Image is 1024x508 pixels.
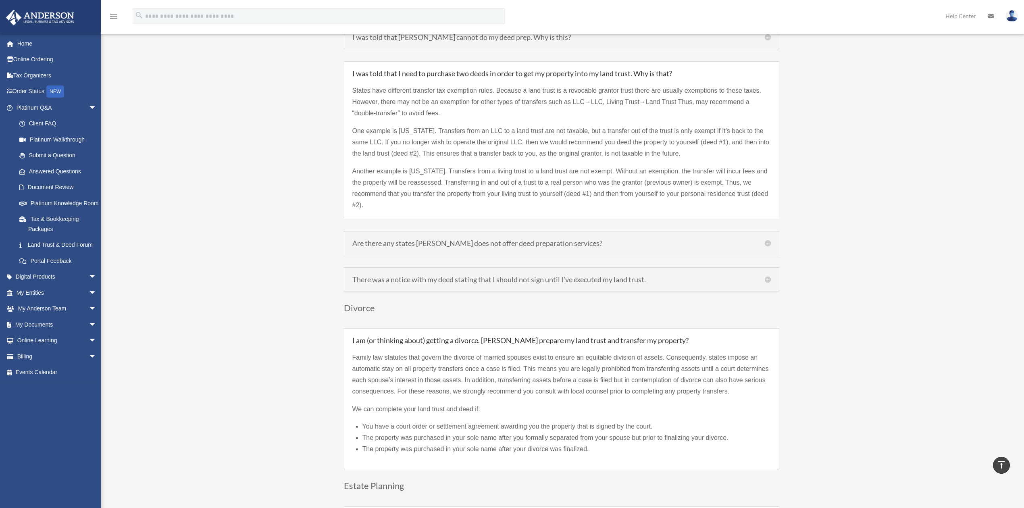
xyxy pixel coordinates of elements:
i: vertical_align_top [997,460,1006,470]
h5: I was told that I need to purchase two deeds in order to get my property into my land trust. Why ... [352,70,771,77]
a: Billingarrow_drop_down [6,348,109,364]
h5: I was told that [PERSON_NAME] cannot do my deed prep. Why is this? [352,33,771,41]
a: Online Learningarrow_drop_down [6,333,109,349]
a: Tax Organizers [6,67,109,83]
span: arrow_drop_down [89,348,105,365]
span: arrow_drop_down [89,316,105,333]
li: The property was purchased in your sole name after you formally separated from your spouse but pr... [362,432,771,443]
span: arrow_drop_down [89,285,105,301]
a: Platinum Knowledge Room [11,195,109,211]
h5: There was a notice with my deed stating that I should not sign until I’ve executed my land trust. [352,276,771,283]
li: You have a court order or settlement agreement awarding you the property that is signed by the co... [362,421,771,432]
img: User Pic [1006,10,1018,22]
p: We can complete your land trust and deed if: [352,404,771,415]
span: arrow_drop_down [89,100,105,116]
p: Another example is [US_STATE]. Transfers from a living trust to a land trust are not exempt. With... [352,166,771,211]
a: Events Calendar [6,364,109,381]
a: vertical_align_top [993,457,1010,474]
a: menu [109,14,119,21]
a: Home [6,35,109,52]
a: Online Ordering [6,52,109,68]
a: My Documentsarrow_drop_down [6,316,109,333]
i: menu [109,11,119,21]
h5: Are there any states [PERSON_NAME] does not offer deed preparation services? [352,239,771,247]
h3: Estate Planning [344,481,779,494]
a: Document Review [11,179,109,196]
a: Digital Productsarrow_drop_down [6,269,109,285]
p: Family law statutes that govern the divorce of married spouses exist to ensure an equitable divis... [352,352,771,404]
li: The property was purchased in your sole name after your divorce was finalized. [362,443,771,455]
a: Portal Feedback [11,253,109,269]
i: search [135,11,144,20]
span: arrow_drop_down [89,269,105,285]
a: Answered Questions [11,163,109,179]
a: Order StatusNEW [6,83,109,100]
h3: Divorce [344,304,779,316]
a: Land Trust & Deed Forum [11,237,105,253]
a: Platinum Q&Aarrow_drop_down [6,100,109,116]
a: My Anderson Teamarrow_drop_down [6,301,109,317]
a: Client FAQ [11,116,109,132]
p: One example is [US_STATE]. Transfers from an LLC to a land trust are not taxable, but a transfer ... [352,125,771,166]
div: NEW [46,85,64,98]
img: Anderson Advisors Platinum Portal [4,10,77,25]
a: My Entitiesarrow_drop_down [6,285,109,301]
a: Tax & Bookkeeping Packages [11,211,109,237]
a: Submit a Question [11,148,109,164]
span: arrow_drop_down [89,301,105,317]
a: Platinum Walkthrough [11,131,109,148]
p: States have different transfer tax exemption rules. Because a land trust is a revocable grantor t... [352,85,771,125]
h5: I am (or thinking about) getting a divorce. [PERSON_NAME] prepare my land trust and transfer my p... [352,337,771,344]
span: arrow_drop_down [89,333,105,349]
